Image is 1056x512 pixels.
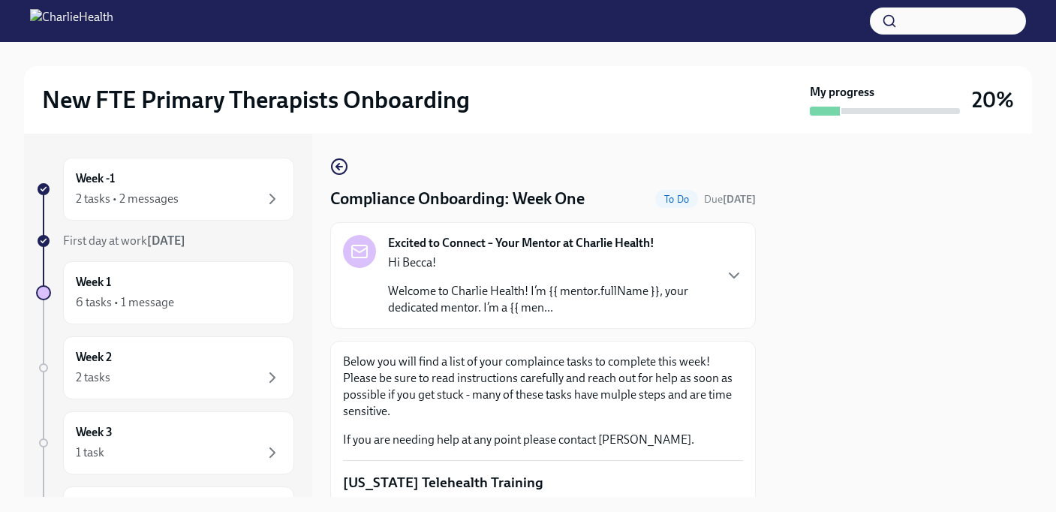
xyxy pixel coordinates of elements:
[76,349,112,366] h6: Week 2
[972,86,1014,113] h3: 20%
[36,158,294,221] a: Week -12 tasks • 2 messages
[655,194,698,205] span: To Do
[63,233,185,248] span: First day at work
[330,188,585,210] h4: Compliance Onboarding: Week One
[76,369,110,386] div: 2 tasks
[810,84,874,101] strong: My progress
[36,261,294,324] a: Week 16 tasks • 1 message
[388,283,713,316] p: Welcome to Charlie Health! I’m {{ mentor.fullName }}, your dedicated mentor. I’m a {{ men...
[36,233,294,249] a: First day at work[DATE]
[76,294,174,311] div: 6 tasks • 1 message
[76,444,104,461] div: 1 task
[76,170,115,187] h6: Week -1
[343,354,743,420] p: Below you will find a list of your complaince tasks to complete this week! Please be sure to read...
[30,9,113,33] img: CharlieHealth
[36,411,294,474] a: Week 31 task
[147,233,185,248] strong: [DATE]
[343,432,743,448] p: If you are needing help at any point please contact [PERSON_NAME].
[343,473,743,492] p: [US_STATE] Telehealth Training
[704,193,756,206] span: Due
[76,274,111,291] h6: Week 1
[704,192,756,206] span: August 31st, 2025 10:00
[388,235,654,251] strong: Excited to Connect – Your Mentor at Charlie Health!
[36,336,294,399] a: Week 22 tasks
[76,424,113,441] h6: Week 3
[42,85,470,115] h2: New FTE Primary Therapists Onboarding
[76,191,179,207] div: 2 tasks • 2 messages
[723,193,756,206] strong: [DATE]
[388,254,713,271] p: Hi Becca!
